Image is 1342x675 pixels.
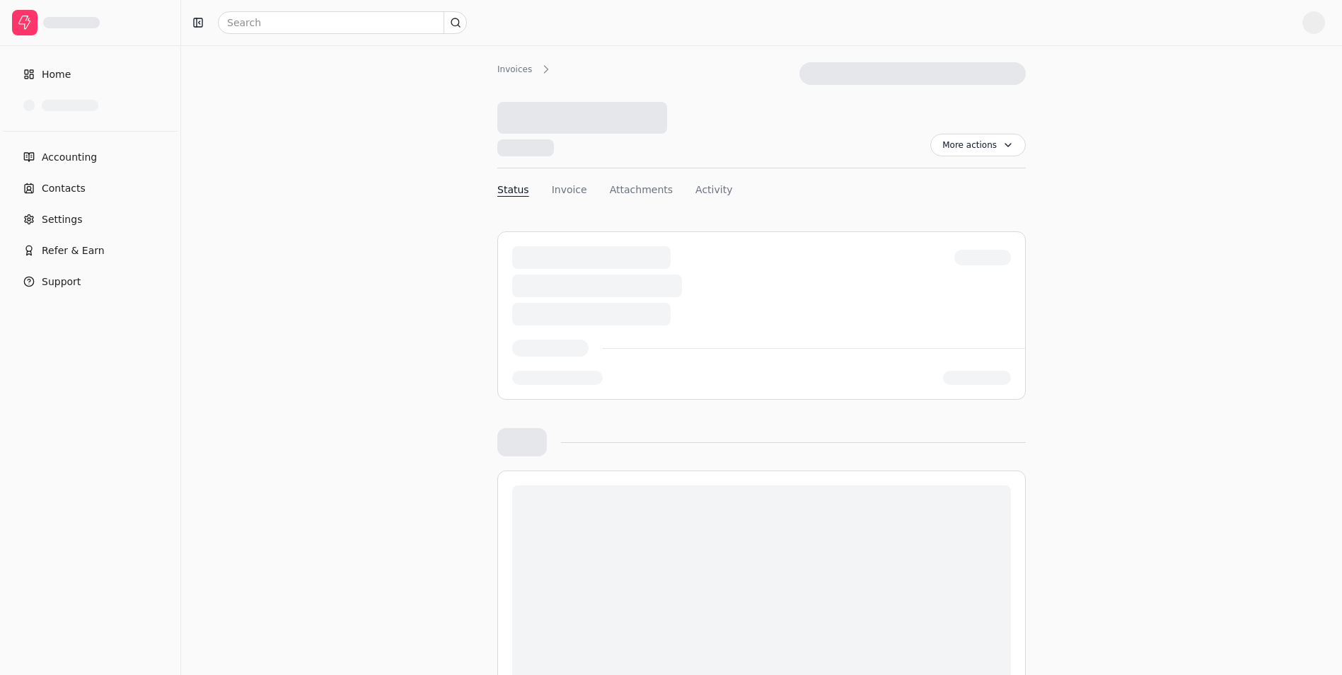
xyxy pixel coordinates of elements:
button: Attachments [610,183,673,197]
nav: Breadcrumb [497,62,567,76]
button: More actions [930,134,1026,156]
button: Status [497,183,529,197]
a: Settings [6,205,175,233]
button: Support [6,267,175,296]
span: Home [42,67,71,82]
button: Refer & Earn [6,236,175,265]
span: Settings [42,212,82,227]
button: Invoice [552,183,587,197]
div: Invoices [497,63,539,76]
span: Accounting [42,150,97,165]
span: Support [42,275,81,289]
span: Contacts [42,181,86,196]
button: Activity [695,183,732,197]
a: Accounting [6,143,175,171]
a: Home [6,60,175,88]
a: Contacts [6,174,175,202]
span: Refer & Earn [42,243,105,258]
input: Search [218,11,467,34]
